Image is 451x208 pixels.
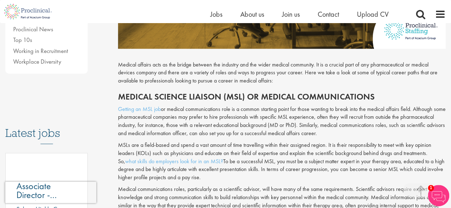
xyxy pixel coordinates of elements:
[118,105,161,113] a: Getting an MSL job
[5,182,96,203] iframe: reCAPTCHA
[13,47,68,55] a: Working in Recruitment
[210,10,222,19] a: Jobs
[282,10,300,19] a: Join us
[428,185,449,206] img: Chatbot
[357,10,389,19] a: Upload CV
[13,25,53,33] a: Proclinical News
[240,10,264,19] a: About us
[318,10,339,19] a: Contact
[118,92,446,101] h2: Medical science liaison (MSL) or medical communications
[13,36,32,44] a: Top 10s
[125,158,223,165] a: what skills do employers look for in an MSL?
[428,185,434,191] span: 1
[13,58,61,65] a: Workplace Diversity
[118,141,446,182] p: MSLs are a field-based and spend a vast amount of time travelling within their assigned region. I...
[118,61,446,85] p: Medical affairs acts as the bridge between the industry and the wider medical community. It is a ...
[5,109,88,144] h3: Latest jobs
[118,105,446,138] p: or medical communications role is a common starting point for those wanting to break into the med...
